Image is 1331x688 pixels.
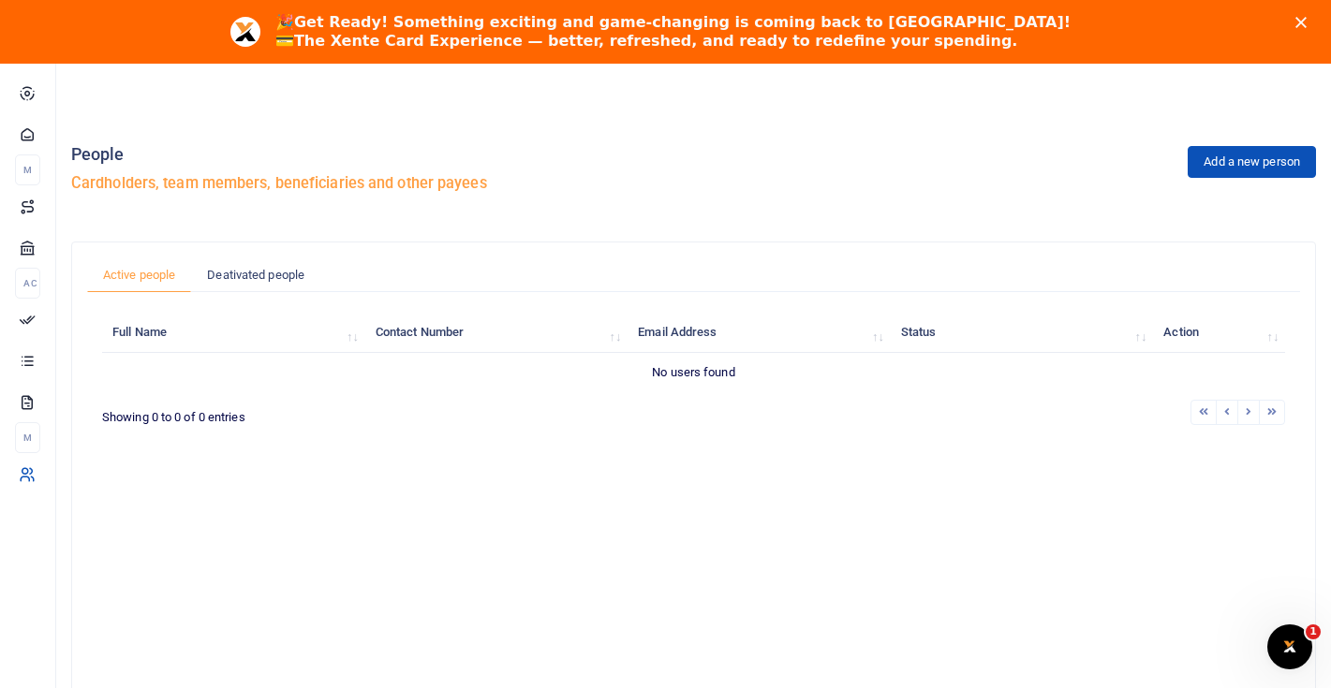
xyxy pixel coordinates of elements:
th: Action: activate to sort column ascending [1153,313,1285,353]
th: Contact Number: activate to sort column ascending [365,313,629,353]
a: Add a new person [1188,146,1316,178]
b: The Xente Card Experience — better, refreshed, and ready to redefine your spending. [294,32,1017,50]
iframe: Intercom live chat [1267,624,1312,669]
th: Full Name: activate to sort column ascending [102,313,365,353]
div: Showing 0 to 0 of 0 entries [102,398,587,427]
th: Status: activate to sort column ascending [891,313,1154,353]
h4: People [71,144,1316,165]
td: No users found [102,353,1285,392]
div: Close [1295,17,1314,28]
a: Active people [87,257,191,293]
li: Ac [15,268,40,299]
h5: Cardholders, team members, beneficiaries and other payees [71,174,1316,193]
th: Email Address: activate to sort column ascending [628,313,891,353]
li: M [15,154,40,185]
li: M [15,422,40,453]
a: Deativated people [191,257,320,293]
b: Get Ready! Something exciting and game-changing is coming back to [GEOGRAPHIC_DATA]! [294,13,1071,31]
div: 🎉 💳 [275,13,1071,51]
img: Profile image for Aceng [230,17,260,47]
span: 1 [1306,624,1321,639]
